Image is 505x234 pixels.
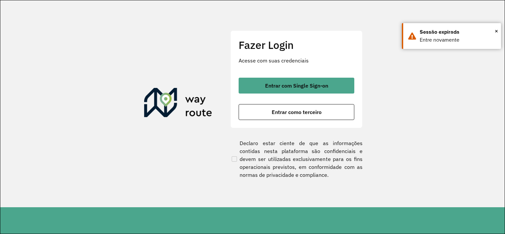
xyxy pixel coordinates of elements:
h2: Fazer Login [239,39,354,51]
div: Entre novamente [420,36,496,44]
button: button [239,104,354,120]
span: Entrar com Single Sign-on [265,83,328,88]
p: Acesse com suas credenciais [239,57,354,64]
label: Declaro estar ciente de que as informações contidas nesta plataforma são confidenciais e devem se... [230,139,363,179]
span: × [495,26,498,36]
div: Sessão expirada [420,28,496,36]
img: Roteirizador AmbevTech [144,88,212,120]
button: button [239,78,354,94]
button: Close [495,26,498,36]
span: Entrar como terceiro [272,109,322,115]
